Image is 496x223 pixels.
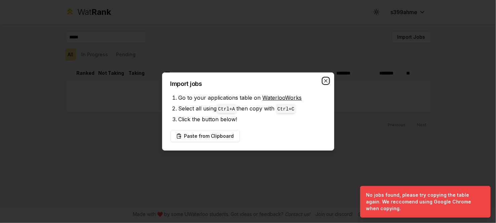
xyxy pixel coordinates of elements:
[179,92,326,103] li: Go to your applications table on
[179,103,326,114] li: Select all using then copy with
[263,94,302,101] a: WaterlooWorks
[218,106,235,112] code: Ctrl+ A
[179,114,326,125] li: Click the button below!
[277,106,294,112] code: Ctrl+ C
[170,81,326,87] h2: Import jobs
[170,130,240,142] button: Paste from Clipboard
[366,192,482,212] div: No jobs found, please try copying the table again. We reccomend using Google Chrome when copying.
